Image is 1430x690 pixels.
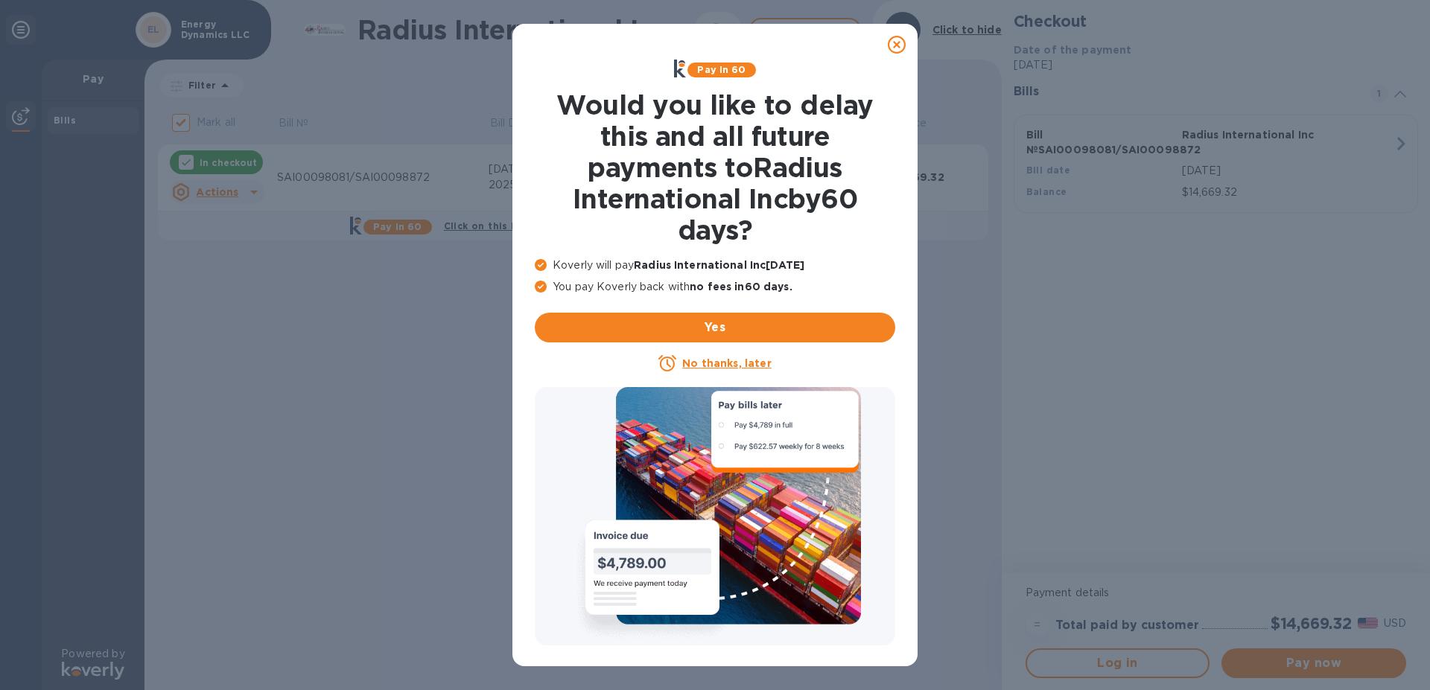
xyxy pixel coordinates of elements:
button: Yes [535,313,895,342]
p: You pay Koverly back with [535,279,895,295]
b: no fees in 60 days . [690,281,792,293]
p: Koverly will pay [535,258,895,273]
span: Yes [547,319,883,336]
b: Pay in 60 [697,64,746,75]
h1: Would you like to delay this and all future payments to Radius International Inc by 60 days ? [535,89,895,246]
b: Radius International Inc [DATE] [634,259,804,271]
u: No thanks, later [682,357,771,369]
